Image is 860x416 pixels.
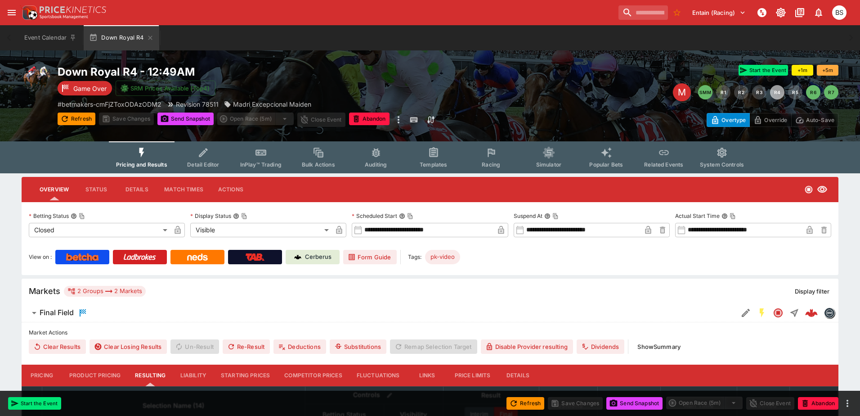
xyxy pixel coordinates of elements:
button: Refresh [58,113,95,125]
a: Form Guide [343,250,397,264]
svg: Closed [804,185,813,194]
button: Resulting [128,365,173,386]
p: Copy To Clipboard [58,99,161,109]
button: R2 [734,85,748,99]
button: Start the Event [8,397,61,410]
button: Edit Detail [738,305,754,321]
button: Down Royal R4 [84,25,159,50]
img: Sportsbook Management [40,15,88,19]
button: Re-Result [223,339,270,354]
button: Bulk edit [384,389,395,401]
button: Brendan Scoble [829,3,849,23]
button: Copy To Clipboard [730,213,736,219]
div: Start From [707,113,838,127]
button: SMM [698,85,712,99]
a: Cerberus [286,250,340,264]
button: Start the Event [739,65,788,76]
p: Betting Status [29,212,69,220]
th: Controls [305,386,443,404]
button: Substitutions [330,339,386,354]
img: Neds [187,253,207,261]
button: Final Field [22,304,738,322]
button: Override [749,113,791,127]
h5: Markets [29,286,60,296]
button: Straight [786,305,802,321]
button: Actual Start TimeCopy To Clipboard [721,213,728,219]
img: PriceKinetics Logo [20,4,38,22]
span: Bulk Actions [302,161,335,168]
button: Liability [173,365,214,386]
button: Toggle light/dark mode [773,5,789,21]
div: Closed [29,223,170,237]
nav: pagination navigation [698,85,838,99]
button: Price Limits [448,365,498,386]
button: more [393,113,404,127]
label: Market Actions [29,326,831,339]
div: Visible [190,223,332,237]
img: PriceKinetics [40,6,106,13]
span: Related Events [644,161,683,168]
span: pk-video [425,253,460,262]
button: Send Snapshot [157,113,214,125]
button: Copy To Clipboard [407,213,413,219]
svg: Visible [817,184,828,195]
th: Result [443,386,539,404]
span: Mark an event as closed and abandoned. [798,398,838,407]
div: Madri Excepcional Maiden [224,99,311,109]
button: Auto-Save [791,113,838,127]
button: Dividends [577,339,624,354]
button: R5 [788,85,802,99]
div: Betting Target: cerberus [425,250,460,264]
p: Game Over [73,84,107,93]
button: No Bookmarks [670,5,684,20]
p: Revision 78511 [176,99,219,109]
span: Simulator [536,161,561,168]
button: Copy To Clipboard [552,213,559,219]
button: Overtype [707,113,750,127]
div: Edit Meeting [673,83,691,101]
img: Betcha [66,253,99,261]
p: Actual Start Time [675,212,720,220]
button: Status [76,179,116,200]
button: Pricing [22,365,62,386]
span: Racing [482,161,500,168]
div: 2 Groups 2 Markets [67,286,142,297]
button: Abandon [798,397,838,410]
button: Details [497,365,538,386]
button: R1 [716,85,730,99]
button: R4 [770,85,784,99]
label: View on : [29,250,52,264]
button: Refresh [506,397,544,410]
button: Copy To Clipboard [241,213,247,219]
div: split button [666,397,743,409]
button: +1m [792,65,813,76]
p: Scheduled Start [352,212,397,220]
button: Actions [211,179,251,200]
div: 304cdc67-58dd-48a7-8c87-09a3cf6ec440 [805,307,818,319]
p: Cerberus [305,253,331,262]
button: Event Calendar [19,25,82,50]
button: Overview [32,179,76,200]
img: logo-cerberus--red.svg [805,307,818,319]
button: Competitor Prices [277,365,349,386]
span: Pricing and Results [116,161,167,168]
span: Mark an event as closed and abandoned. [349,114,390,123]
p: Auto-Save [806,115,834,125]
div: betmakers [824,307,835,318]
button: SGM Enabled [754,305,770,321]
button: Match Times [157,179,211,200]
button: ShowSummary [632,339,686,354]
button: Details [116,179,157,200]
button: open drawer [4,5,20,21]
button: NOT Connected to PK [754,5,770,21]
button: Clear Losing Results [90,339,167,354]
button: Disable Provider resulting [481,339,573,354]
span: Auditing [365,161,387,168]
button: Notifications [811,5,827,21]
p: Madri Excepcional Maiden [233,99,311,109]
div: Event type filters [109,141,751,173]
button: R7 [824,85,838,99]
svg: Closed [773,307,784,318]
img: Cerberus [294,253,301,261]
button: R3 [752,85,766,99]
